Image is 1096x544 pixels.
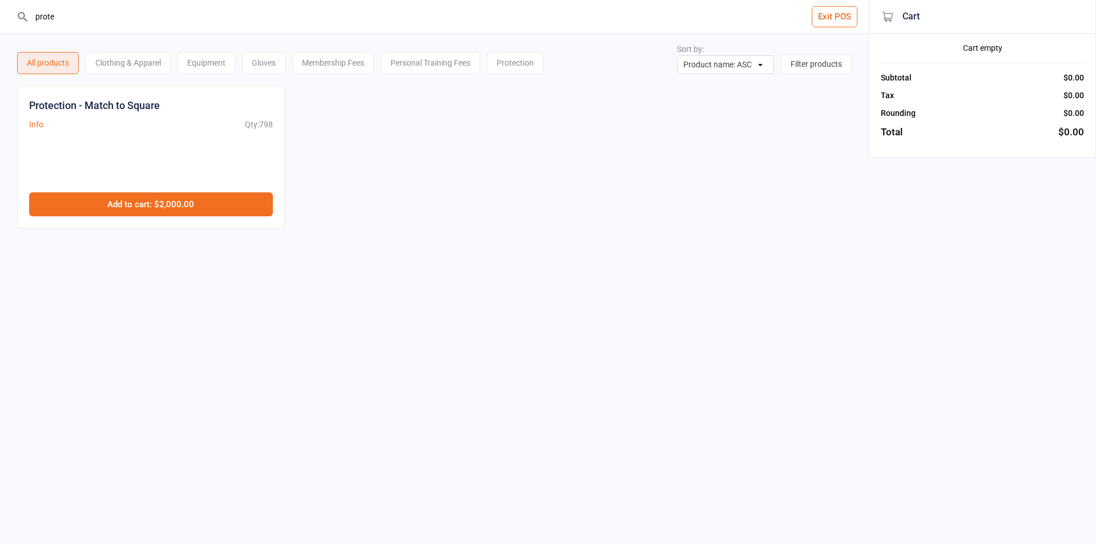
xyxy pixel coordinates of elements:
div: Total [881,125,902,140]
button: Exit POS [812,6,857,27]
div: Protection - Match to Square [29,98,160,113]
div: $0.00 [1063,90,1084,102]
div: Membership Fees [292,52,374,74]
div: Subtotal [881,72,912,84]
button: Add to cart: $2,000.00 [29,192,273,216]
div: $0.00 [1063,107,1084,119]
div: Rounding [881,107,916,119]
div: $0.00 [1058,125,1084,140]
div: Qty: 798 [245,119,273,131]
label: Sort by: [677,45,704,54]
div: Cart empty [881,42,1084,54]
div: All products [17,52,79,74]
div: $0.00 [1063,72,1084,84]
div: Tax [881,90,894,102]
div: Protection [487,52,543,74]
div: Personal Training Fees [381,52,480,74]
div: Equipment [178,52,235,74]
div: Gloves [242,52,285,74]
button: Filter products [781,54,852,74]
button: Info [29,119,43,131]
div: Clothing & Apparel [86,52,171,74]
